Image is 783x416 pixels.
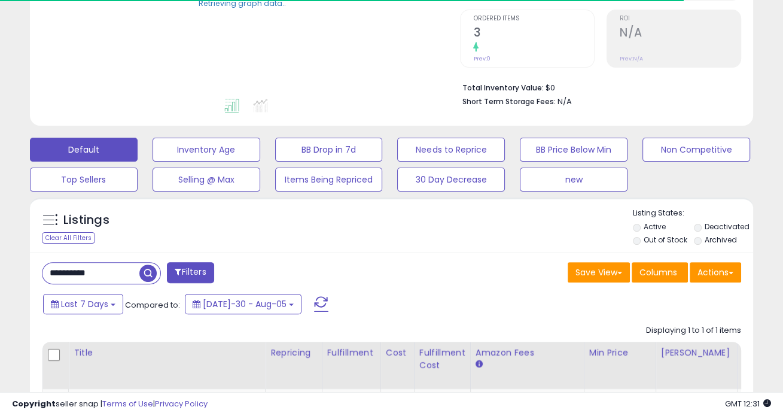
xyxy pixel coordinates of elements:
button: [DATE]-30 - Aug-05 [185,294,301,314]
button: Selling @ Max [153,168,260,192]
p: Listing States: [633,208,753,219]
div: Clear All Filters [42,232,95,244]
button: Default [30,138,138,162]
span: Last 7 Days [61,298,108,310]
button: Needs to Reprice [397,138,505,162]
div: Title [74,347,260,359]
div: Amazon Fees [476,347,579,359]
span: [DATE]-30 - Aug-05 [203,298,287,310]
label: Out of Stock [644,235,687,245]
b: Total Inventory Value: [462,83,543,93]
div: Min Price [589,347,651,359]
label: Deactivated [705,221,750,232]
div: Repricing [270,347,317,359]
button: Actions [690,262,741,283]
button: Save View [568,262,630,283]
span: N/A [557,96,571,107]
small: Amazon Fees. [476,359,483,370]
b: Short Term Storage Fees: [462,96,555,107]
span: ROI [620,16,741,22]
div: Fulfillment Cost [419,347,465,372]
small: Prev: 0 [473,55,490,62]
label: Archived [705,235,737,245]
span: Columns [639,266,677,278]
button: BB Drop in 7d [275,138,383,162]
h5: Listings [63,212,109,229]
label: Active [644,221,666,232]
li: $0 [462,80,732,94]
div: [PERSON_NAME] [661,347,732,359]
a: Privacy Policy [155,398,208,409]
button: BB Price Below Min [520,138,627,162]
button: Top Sellers [30,168,138,192]
div: seller snap | | [12,399,208,410]
button: Filters [167,262,214,283]
span: Compared to: [125,299,180,311]
span: 2025-08-13 12:31 GMT [725,398,771,409]
button: Items Being Repriced [275,168,383,192]
button: Last 7 Days [43,294,123,314]
button: Non Competitive [642,138,750,162]
small: Prev: N/A [620,55,643,62]
div: Fulfillment [327,347,376,359]
div: Cost [386,347,409,359]
h2: 3 [473,26,594,42]
button: Columns [632,262,688,283]
div: Displaying 1 to 1 of 1 items [646,325,741,336]
strong: Copyright [12,398,56,409]
button: new [520,168,627,192]
button: Inventory Age [153,138,260,162]
span: Ordered Items [473,16,594,22]
button: 30 Day Decrease [397,168,505,192]
h2: N/A [620,26,741,42]
a: Terms of Use [102,398,153,409]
